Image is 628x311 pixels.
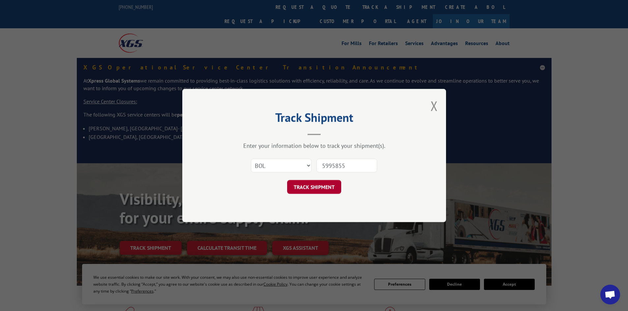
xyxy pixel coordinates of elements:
div: Enter your information below to track your shipment(s). [215,142,413,149]
input: Number(s) [316,159,377,172]
h2: Track Shipment [215,113,413,125]
button: TRACK SHIPMENT [287,180,341,194]
a: Open chat [600,285,620,304]
button: Close modal [431,97,438,115]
